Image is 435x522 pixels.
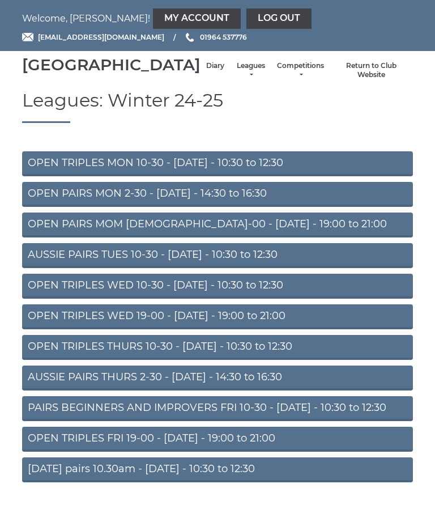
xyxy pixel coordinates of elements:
a: My Account [153,9,241,29]
div: [GEOGRAPHIC_DATA] [22,56,201,74]
a: OPEN TRIPLES WED 19-00 - [DATE] - 19:00 to 21:00 [22,304,413,329]
a: OPEN TRIPLES WED 10-30 - [DATE] - 10:30 to 12:30 [22,274,413,299]
a: AUSSIE PAIRS THURS 2-30 - [DATE] - 14:30 to 16:30 [22,366,413,391]
a: OPEN TRIPLES MON 10-30 - [DATE] - 10:30 to 12:30 [22,151,413,176]
a: Phone us 01964 537776 [184,32,247,43]
a: [DATE] pairs 10.30am - [DATE] - 10:30 to 12:30 [22,457,413,482]
a: PAIRS BEGINNERS AND IMPROVERS FRI 10-30 - [DATE] - 10:30 to 12:30 [22,396,413,421]
a: OPEN PAIRS MOM [DEMOGRAPHIC_DATA]-00 - [DATE] - 19:00 to 21:00 [22,213,413,237]
span: [EMAIL_ADDRESS][DOMAIN_NAME] [38,33,164,41]
a: Return to Club Website [335,61,407,80]
img: Phone us [186,33,194,42]
nav: Welcome, [PERSON_NAME]! [22,9,413,29]
a: Leagues [236,61,266,80]
a: Competitions [277,61,324,80]
a: OPEN TRIPLES THURS 10-30 - [DATE] - 10:30 to 12:30 [22,335,413,360]
a: OPEN TRIPLES FRI 19-00 - [DATE] - 19:00 to 21:00 [22,427,413,452]
a: AUSSIE PAIRS TUES 10-30 - [DATE] - 10:30 to 12:30 [22,243,413,268]
a: Diary [206,61,224,71]
a: Log out [246,9,312,29]
span: 01964 537776 [200,33,247,41]
img: Email [22,33,33,41]
a: Email [EMAIL_ADDRESS][DOMAIN_NAME] [22,32,164,43]
a: OPEN PAIRS MON 2-30 - [DATE] - 14:30 to 16:30 [22,182,413,207]
h1: Leagues: Winter 24-25 [22,90,413,123]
